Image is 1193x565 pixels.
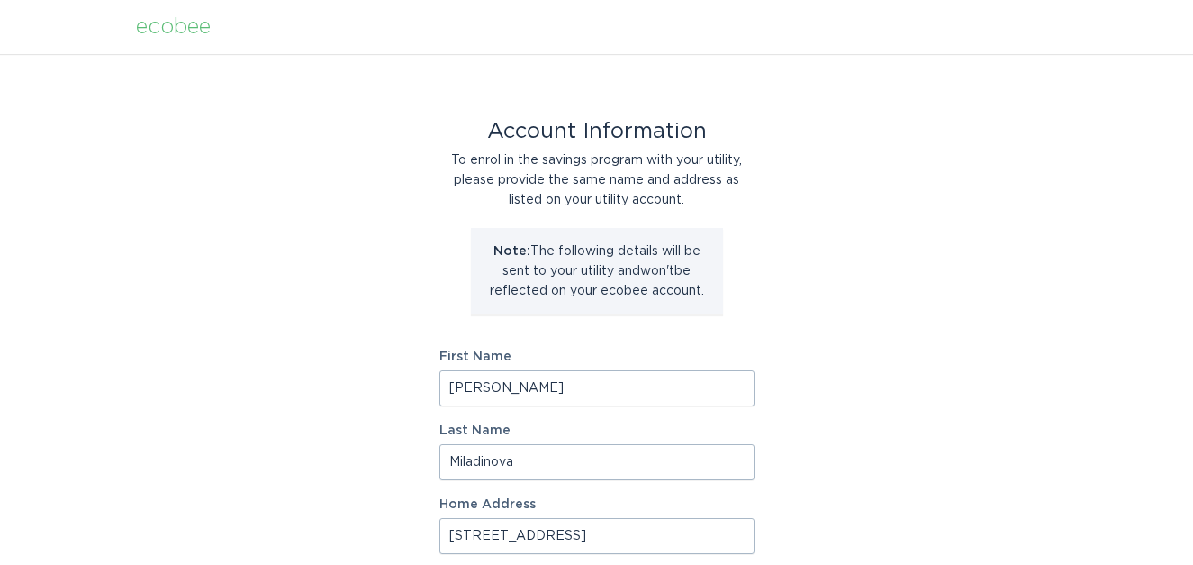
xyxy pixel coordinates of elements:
div: ecobee [136,17,211,37]
p: The following details will be sent to your utility and won't be reflected on your ecobee account. [484,241,709,301]
div: To enrol in the savings program with your utility, please provide the same name and address as li... [439,150,755,210]
label: Last Name [439,424,755,437]
div: Account Information [439,122,755,141]
label: Home Address [439,498,755,511]
strong: Note: [493,245,530,258]
label: First Name [439,351,755,363]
